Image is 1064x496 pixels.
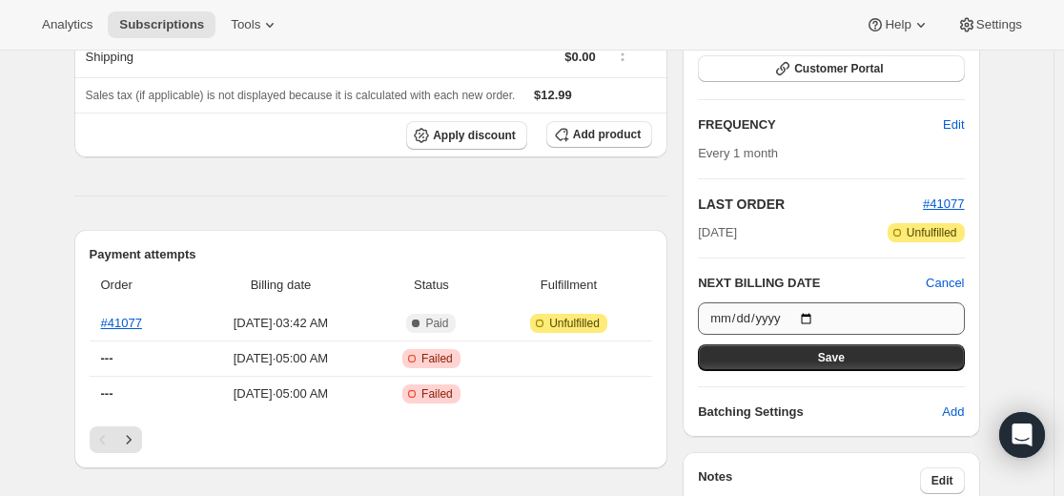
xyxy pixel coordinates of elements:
[119,17,204,32] span: Subscriptions
[920,467,965,494] button: Edit
[923,196,964,211] a: #41077
[42,17,92,32] span: Analytics
[854,11,941,38] button: Help
[90,426,653,453] nav: Pagination
[108,11,215,38] button: Subscriptions
[406,121,527,150] button: Apply discount
[101,351,113,365] span: ---
[101,386,113,401] span: ---
[564,50,596,64] span: $0.00
[231,17,260,32] span: Tools
[923,195,964,214] button: #41077
[946,11,1033,38] button: Settings
[698,55,964,82] button: Customer Portal
[698,115,943,134] h2: FREQUENCY
[698,344,964,371] button: Save
[698,403,942,422] h6: Batching Settings
[573,127,641,142] span: Add product
[195,276,366,295] span: Billing date
[698,467,920,494] h3: Notes
[999,412,1045,458] div: Open Intercom Messenger
[31,11,104,38] button: Analytics
[698,274,926,293] h2: NEXT BILLING DATE
[425,316,448,331] span: Paid
[943,115,964,134] span: Edit
[549,316,600,331] span: Unfulfilled
[818,350,845,365] span: Save
[497,276,641,295] span: Fulfillment
[378,276,485,295] span: Status
[931,110,975,140] button: Edit
[74,35,331,77] th: Shipping
[546,121,652,148] button: Add product
[421,386,453,402] span: Failed
[195,314,366,333] span: [DATE] · 03:42 AM
[907,225,957,240] span: Unfulfilled
[931,397,975,427] button: Add
[698,223,737,242] span: [DATE]
[421,351,453,366] span: Failed
[607,44,638,65] button: Shipping actions
[433,128,516,143] span: Apply discount
[90,264,190,306] th: Order
[195,384,366,403] span: [DATE] · 05:00 AM
[219,11,291,38] button: Tools
[794,61,883,76] span: Customer Portal
[101,316,142,330] a: #41077
[942,403,964,422] span: Add
[885,17,911,32] span: Help
[931,473,953,488] span: Edit
[698,146,778,160] span: Every 1 month
[976,17,1022,32] span: Settings
[926,274,964,293] button: Cancel
[698,195,923,214] h2: LAST ORDER
[90,245,653,264] h2: Payment attempts
[86,89,516,102] span: Sales tax (if applicable) is not displayed because it is calculated with each new order.
[195,349,366,368] span: [DATE] · 05:00 AM
[115,426,142,453] button: Next
[534,88,572,102] span: $12.99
